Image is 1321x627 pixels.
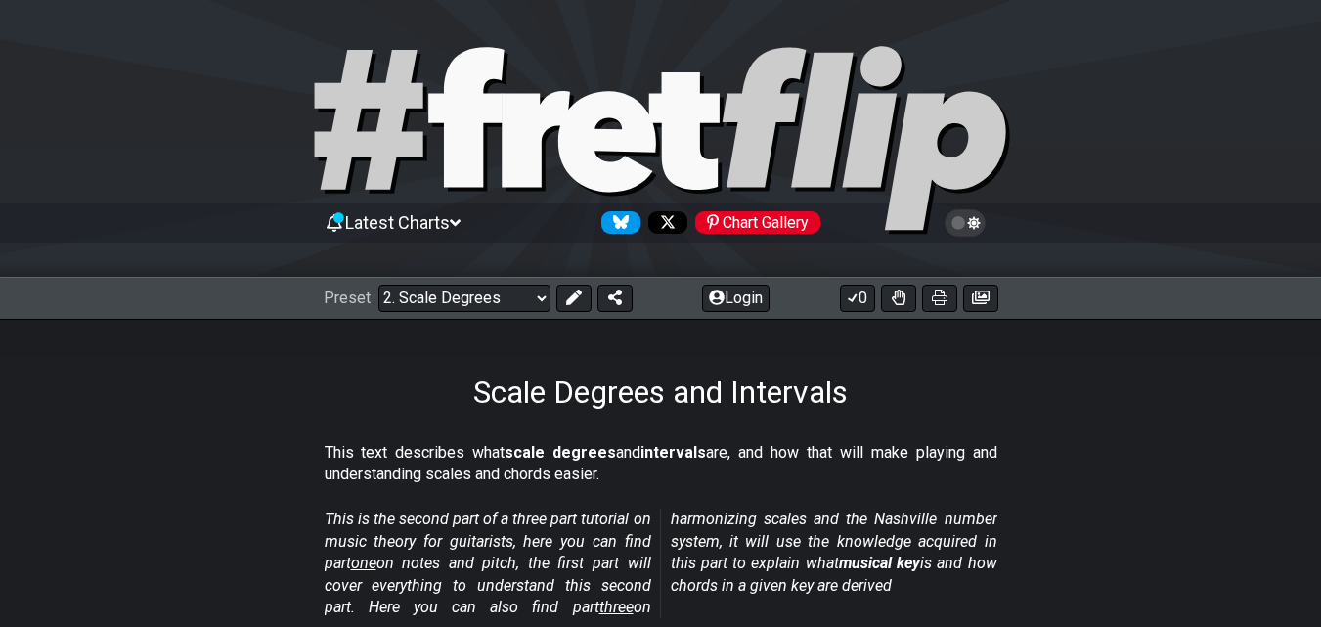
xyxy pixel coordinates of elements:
a: Follow #fretflip at Bluesky [594,211,640,234]
span: Latest Charts [345,212,450,233]
strong: scale degrees [505,443,616,462]
div: Chart Gallery [695,211,820,234]
h1: Scale Degrees and Intervals [473,374,848,411]
button: Print [922,285,957,312]
p: This text describes what and are, and how that will make playing and understanding scales and cho... [325,442,997,486]
a: #fretflip at Pinterest [687,211,820,234]
strong: musical key [839,554,920,572]
button: 0 [840,285,875,312]
span: Toggle light / dark theme [954,214,977,232]
button: Create image [963,285,998,312]
a: Follow #fretflip at X [640,211,687,234]
span: three [599,598,634,616]
button: Share Preset [597,285,633,312]
em: This is the second part of a three part tutorial on music theory for guitarists, here you can fin... [325,510,997,616]
span: one [351,554,376,572]
button: Login [702,285,770,312]
button: Edit Preset [556,285,592,312]
select: Preset [378,285,550,312]
span: Preset [324,289,371,307]
strong: intervals [640,443,706,462]
button: Toggle Dexterity for all fretkits [881,285,916,312]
